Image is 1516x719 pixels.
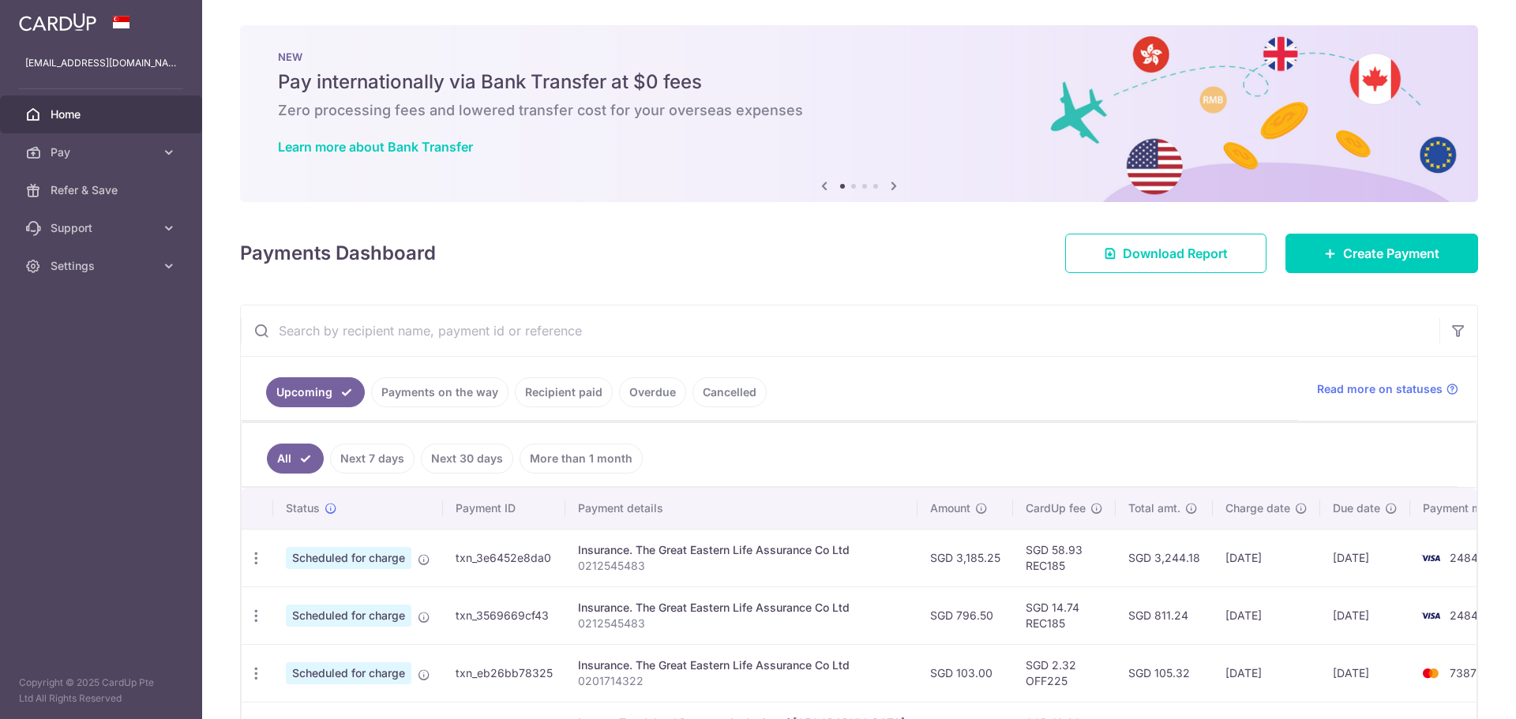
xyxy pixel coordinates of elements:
[1343,244,1439,263] span: Create Payment
[1320,644,1410,702] td: [DATE]
[51,220,155,236] span: Support
[443,644,565,702] td: txn_eb26bb78325
[240,25,1478,202] img: Bank transfer banner
[19,13,96,32] img: CardUp
[578,616,905,631] p: 0212545483
[1317,381,1443,397] span: Read more on statuses
[578,542,905,558] div: Insurance. The Great Eastern Life Assurance Co Ltd
[1415,549,1447,567] img: Bank Card
[51,107,155,122] span: Home
[1123,244,1228,263] span: Download Report
[286,605,411,627] span: Scheduled for charge
[267,444,324,474] a: All
[1317,381,1458,397] a: Read more on statuses
[1225,500,1290,516] span: Charge date
[1415,606,1447,625] img: Bank Card
[515,377,613,407] a: Recipient paid
[578,657,905,673] div: Insurance. The Great Eastern Life Assurance Co Ltd
[51,182,155,198] span: Refer & Save
[1013,644,1116,702] td: SGD 2.32 OFF225
[1450,666,1477,680] span: 7387
[278,69,1440,95] h5: Pay internationally via Bank Transfer at $0 fees
[371,377,508,407] a: Payments on the way
[25,55,177,71] p: [EMAIL_ADDRESS][DOMAIN_NAME]
[286,662,411,684] span: Scheduled for charge
[1065,234,1266,273] a: Download Report
[1116,529,1213,586] td: SGD 3,244.18
[565,488,917,529] th: Payment details
[1116,644,1213,702] td: SGD 105.32
[1013,586,1116,644] td: SGD 14.74 REC185
[1026,500,1086,516] span: CardUp fee
[286,547,411,569] span: Scheduled for charge
[443,529,565,586] td: txn_3e6452e8da0
[578,558,905,574] p: 0212545483
[930,500,970,516] span: Amount
[1450,609,1478,622] span: 2484
[330,444,415,474] a: Next 7 days
[51,258,155,274] span: Settings
[1013,529,1116,586] td: SGD 58.93 REC185
[1116,586,1213,644] td: SGD 811.24
[1285,234,1478,273] a: Create Payment
[917,529,1013,586] td: SGD 3,185.25
[1320,586,1410,644] td: [DATE]
[241,305,1439,356] input: Search by recipient name, payment id or reference
[1450,551,1478,564] span: 2484
[1213,586,1320,644] td: [DATE]
[1128,500,1180,516] span: Total amt.
[266,377,365,407] a: Upcoming
[278,51,1440,63] p: NEW
[692,377,767,407] a: Cancelled
[578,600,905,616] div: Insurance. The Great Eastern Life Assurance Co Ltd
[286,500,320,516] span: Status
[278,139,473,155] a: Learn more about Bank Transfer
[1213,644,1320,702] td: [DATE]
[578,673,905,689] p: 0201714322
[51,144,155,160] span: Pay
[1213,529,1320,586] td: [DATE]
[917,586,1013,644] td: SGD 796.50
[1333,500,1380,516] span: Due date
[240,239,436,268] h4: Payments Dashboard
[917,644,1013,702] td: SGD 103.00
[1320,529,1410,586] td: [DATE]
[443,488,565,529] th: Payment ID
[443,586,565,644] td: txn_3569669cf43
[520,444,643,474] a: More than 1 month
[619,377,686,407] a: Overdue
[421,444,513,474] a: Next 30 days
[278,101,1440,120] h6: Zero processing fees and lowered transfer cost for your overseas expenses
[1415,664,1447,683] img: Bank Card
